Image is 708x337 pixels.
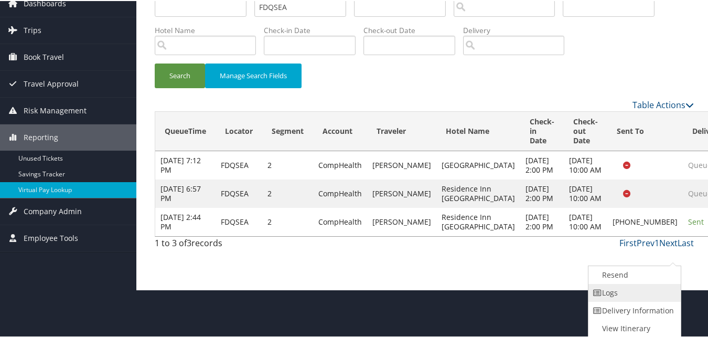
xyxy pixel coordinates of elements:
[619,236,637,248] a: First
[436,178,520,207] td: Residence Inn [GEOGRAPHIC_DATA]
[588,301,678,319] a: Delivery Information
[564,178,607,207] td: [DATE] 10:00 AM
[655,236,659,248] a: 1
[367,178,436,207] td: [PERSON_NAME]
[262,111,313,150] th: Segment: activate to sort column ascending
[564,207,607,235] td: [DATE] 10:00 AM
[637,236,655,248] a: Prev
[463,24,572,35] label: Delivery
[262,150,313,178] td: 2
[588,283,678,301] a: Logs
[313,111,367,150] th: Account: activate to sort column ascending
[216,150,262,178] td: FDQSEA
[155,111,216,150] th: QueueTime: activate to sort column descending
[588,265,678,283] a: Resend
[520,150,564,178] td: [DATE] 2:00 PM
[24,16,41,43] span: Trips
[187,236,191,248] span: 3
[155,24,264,35] label: Hotel Name
[564,150,607,178] td: [DATE] 10:00 AM
[607,207,683,235] td: [PHONE_NUMBER]
[313,178,367,207] td: CompHealth
[520,111,564,150] th: Check-in Date: activate to sort column ascending
[216,111,262,150] th: Locator: activate to sort column ascending
[313,207,367,235] td: CompHealth
[216,207,262,235] td: FDQSEA
[588,319,678,336] a: View Itinerary
[607,111,683,150] th: Sent To: activate to sort column ascending
[262,207,313,235] td: 2
[24,70,79,96] span: Travel Approval
[678,236,694,248] a: Last
[436,207,520,235] td: Residence Inn [GEOGRAPHIC_DATA]
[155,178,216,207] td: [DATE] 6:57 PM
[155,62,205,87] button: Search
[659,236,678,248] a: Next
[262,178,313,207] td: 2
[367,111,436,150] th: Traveler: activate to sort column ascending
[24,123,58,150] span: Reporting
[363,24,463,35] label: Check-out Date
[367,150,436,178] td: [PERSON_NAME]
[520,178,564,207] td: [DATE] 2:00 PM
[436,150,520,178] td: [GEOGRAPHIC_DATA]
[155,207,216,235] td: [DATE] 2:44 PM
[632,98,694,110] a: Table Actions
[205,62,302,87] button: Manage Search Fields
[155,150,216,178] td: [DATE] 7:12 PM
[688,216,704,226] span: Sent
[24,43,64,69] span: Book Travel
[367,207,436,235] td: [PERSON_NAME]
[264,24,363,35] label: Check-in Date
[564,111,607,150] th: Check-out Date: activate to sort column ascending
[313,150,367,178] td: CompHealth
[24,224,78,250] span: Employee Tools
[155,236,278,254] div: 1 to 3 of records
[216,178,262,207] td: FDQSEA
[436,111,520,150] th: Hotel Name: activate to sort column ascending
[24,97,87,123] span: Risk Management
[24,197,82,224] span: Company Admin
[520,207,564,235] td: [DATE] 2:00 PM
